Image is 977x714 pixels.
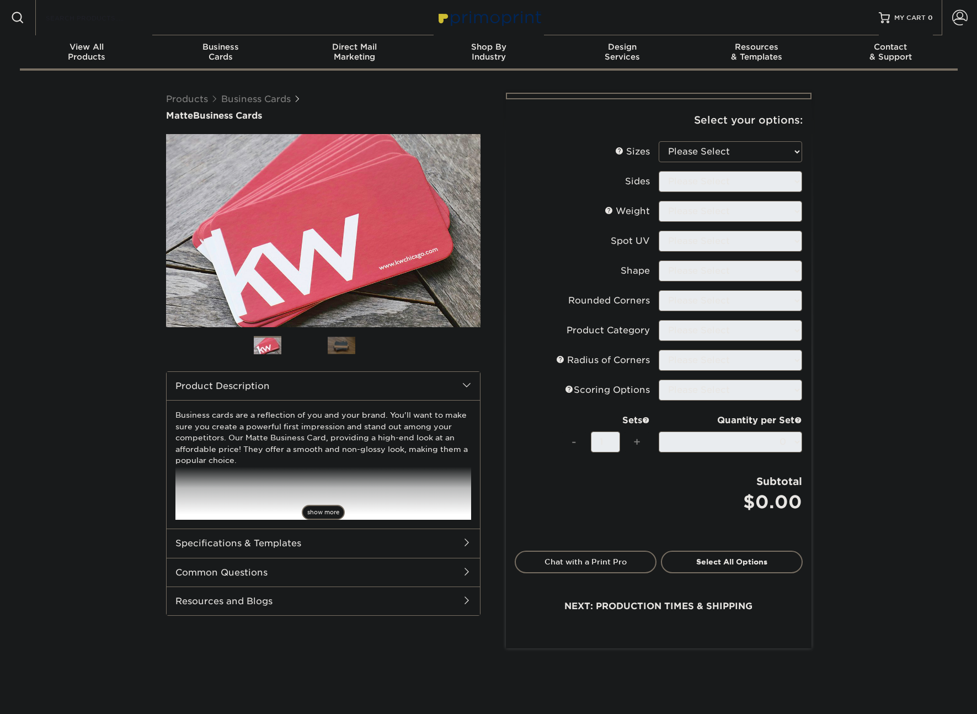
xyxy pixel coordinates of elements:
[894,13,926,23] span: MY CART
[166,110,481,121] h1: Business Cards
[515,573,803,640] div: next: production times & shipping
[328,337,355,354] img: Business Cards 03
[659,414,802,427] div: Quantity per Set
[153,42,287,62] div: Cards
[166,73,481,388] img: Matte 01
[302,505,345,520] span: show more
[567,324,650,337] div: Product Category
[45,11,152,24] input: SEARCH PRODUCTS.....
[824,42,958,62] div: & Support
[365,332,392,359] img: Business Cards 04
[565,383,650,397] div: Scoring Options
[421,42,556,52] span: Shop By
[556,354,650,367] div: Radius of Corners
[756,475,802,487] strong: Subtotal
[572,434,576,450] span: -
[167,587,480,615] h2: Resources and Blogs
[20,42,154,62] div: Products
[167,372,480,400] h2: Product Description
[166,94,208,104] a: Products
[661,551,803,573] a: Select All Options
[690,35,824,71] a: Resources& Templates
[556,42,690,62] div: Services
[287,35,421,71] a: Direct MailMarketing
[824,35,958,71] a: Contact& Support
[690,42,824,52] span: Resources
[605,205,650,218] div: Weight
[690,42,824,62] div: & Templates
[287,42,421,52] span: Direct Mail
[556,35,690,71] a: DesignServices
[621,264,650,278] div: Shape
[615,145,650,158] div: Sizes
[928,14,933,22] span: 0
[20,42,154,52] span: View All
[667,489,802,515] div: $0.00
[556,42,690,52] span: Design
[515,99,803,141] div: Select your options:
[20,35,154,71] a: View AllProducts
[166,110,193,121] span: Matte
[221,94,291,104] a: Business Cards
[515,551,656,573] a: Chat with a Print Pro
[167,558,480,587] h2: Common Questions
[625,175,650,188] div: Sides
[287,42,421,62] div: Marketing
[824,42,958,52] span: Contact
[562,414,650,427] div: Sets
[254,332,281,360] img: Business Cards 01
[153,35,287,71] a: BusinessCards
[175,409,471,567] p: Business cards are a reflection of you and your brand. You'll want to make sure you create a powe...
[166,110,481,121] a: MatteBusiness Cards
[421,42,556,62] div: Industry
[153,42,287,52] span: Business
[568,294,650,307] div: Rounded Corners
[291,332,318,359] img: Business Cards 02
[421,35,556,71] a: Shop ByIndustry
[633,434,640,450] span: +
[434,6,544,29] img: Primoprint
[167,529,480,557] h2: Specifications & Templates
[611,235,650,248] div: Spot UV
